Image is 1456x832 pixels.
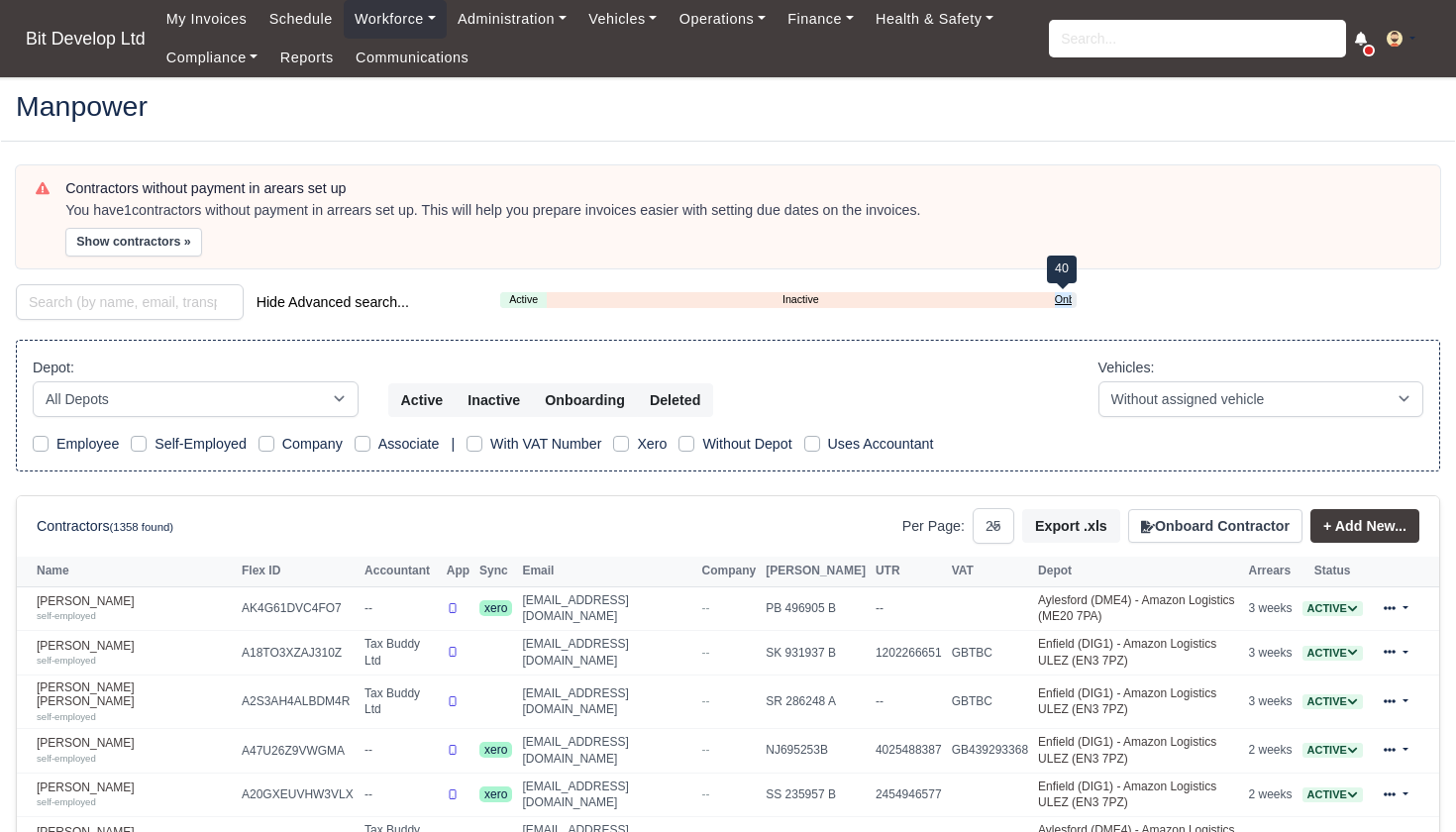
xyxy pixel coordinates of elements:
[1049,20,1346,57] input: Search...
[947,728,1033,773] td: GB439293368
[237,586,360,631] td: AK4G61DVC4FO7
[237,773,360,817] td: A20GXEUVHW3VLX
[1302,646,1363,660] a: Active
[1298,557,1368,586] th: Status
[761,728,871,773] td: NJ695253B
[1243,675,1297,728] td: 3 weeks
[65,228,202,257] button: Show contractors »
[761,557,871,586] th: [PERSON_NAME]
[37,639,232,668] a: [PERSON_NAME] self-employed
[360,557,442,586] th: Accountant
[37,680,232,723] a: [PERSON_NAME] [PERSON_NAME] self-employed
[474,557,517,586] th: Sync
[1243,631,1297,676] td: 3 weeks
[442,557,474,586] th: App
[451,436,455,452] span: |
[17,557,237,586] th: Name
[517,631,696,676] td: [EMAIL_ADDRESS][DOMAIN_NAME]
[1302,509,1419,543] div: + Add New...
[871,728,947,773] td: 4025488387
[1302,646,1363,661] span: Active
[479,742,512,758] span: xero
[360,773,442,817] td: --
[1047,256,1077,283] div: 40
[124,202,132,218] strong: 1
[282,433,343,456] label: Company
[237,675,360,728] td: A2S3AH4ALBDM4R
[479,786,512,802] span: xero
[1302,601,1363,615] a: Active
[517,773,696,817] td: [EMAIL_ADDRESS][DOMAIN_NAME]
[702,601,710,615] span: --
[37,736,232,765] a: [PERSON_NAME] self-employed
[697,557,762,586] th: Company
[1302,743,1363,757] a: Active
[1302,694,1363,709] span: Active
[360,631,442,676] td: Tax Buddy Ltd
[155,433,247,456] label: Self-Employed
[110,521,174,533] small: (1358 found)
[479,600,512,616] span: xero
[547,291,1055,308] a: Inactive
[947,675,1033,728] td: GBTBC
[237,728,360,773] td: A47U26Z9VWGMA
[1310,509,1419,543] a: + Add New...
[761,675,871,728] td: SR 286248 A
[871,773,947,817] td: 2454946577
[500,291,547,308] a: Active
[1033,557,1243,586] th: Depot
[702,787,710,801] span: --
[902,515,965,538] label: Per Page:
[490,433,601,456] label: With VAT Number
[360,675,442,728] td: Tax Buddy Ltd
[637,383,713,417] button: Deleted
[947,631,1033,676] td: GBTBC
[1098,357,1155,379] label: Vehicles:
[156,39,269,77] a: Compliance
[532,383,638,417] button: Onboarding
[1038,686,1216,717] a: Enfield (DIG1) - Amazon Logistics ULEZ (EN3 7PZ)
[1302,694,1363,708] a: Active
[37,780,232,809] a: [PERSON_NAME] self-employed
[360,586,442,631] td: --
[345,39,480,77] a: Communications
[1038,735,1216,766] a: Enfield (DIG1) - Amazon Logistics ULEZ (EN3 7PZ)
[56,433,119,456] label: Employee
[455,383,533,417] button: Inactive
[1243,728,1297,773] td: 2 weeks
[702,743,710,757] span: --
[1,76,1455,141] div: Manpower
[37,711,96,722] small: self-employed
[871,675,947,728] td: --
[517,557,696,586] th: Email
[360,728,442,773] td: --
[637,433,667,456] label: Xero
[761,631,871,676] td: SK 931937 B
[378,433,440,456] label: Associate
[1243,773,1297,817] td: 2 weeks
[517,728,696,773] td: [EMAIL_ADDRESS][DOMAIN_NAME]
[947,557,1033,586] th: VAT
[1038,593,1235,624] a: Aylesford (DME4) - Amazon Logistics (ME20 7PA)
[1055,291,1072,308] a: Onboarding
[388,383,457,417] button: Active
[1302,787,1363,801] a: Active
[828,433,934,456] label: Uses Accountant
[1357,737,1456,832] iframe: Chat Widget
[1243,557,1297,586] th: Arrears
[1038,780,1216,810] a: Enfield (DIG1) - Amazon Logistics ULEZ (EN3 7PZ)
[65,201,1420,221] div: You have contractors without payment in arrears set up. This will help you prepare invoices easie...
[269,39,345,77] a: Reports
[65,180,1420,197] h6: Contractors without payment in arears set up
[517,675,696,728] td: [EMAIL_ADDRESS][DOMAIN_NAME]
[16,92,1440,120] h2: Manpower
[1243,586,1297,631] td: 3 weeks
[16,19,156,58] span: Bit Develop Ltd
[1128,509,1302,543] button: Onboard Contractor
[1038,637,1216,668] a: Enfield (DIG1) - Amazon Logistics ULEZ (EN3 7PZ)
[237,557,360,586] th: Flex ID
[871,586,947,631] td: --
[37,594,232,623] a: [PERSON_NAME] self-employed
[37,753,96,764] small: self-employed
